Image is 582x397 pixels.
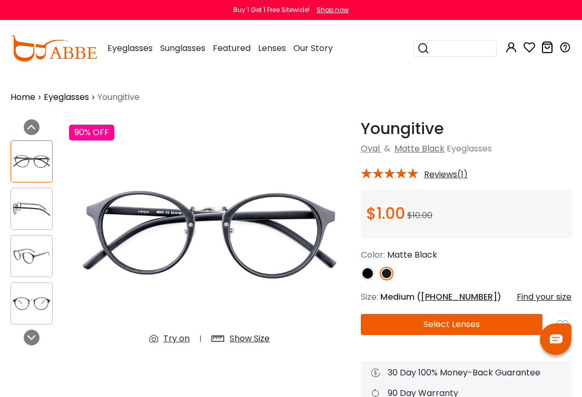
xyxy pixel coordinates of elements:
[69,125,114,140] div: 90% OFF
[407,209,432,221] span: $10.00
[424,170,468,179] span: Reviews(1)
[11,246,52,267] img: Youngitive Matte-black Plastic Eyeglasses , NosePads Frames from ABBE Glasses
[233,5,310,15] div: Buy 1 Get 1 Free Sitewide!
[97,91,140,104] span: Youngitive
[421,291,497,303] span: [PHONE_NUMBER]
[107,42,153,54] span: Eyeglasses
[517,291,571,303] div: Find your size
[394,142,445,155] a: Matte Black
[447,142,492,155] span: Eyeglasses
[11,199,52,219] img: Youngitive Matte-black Plastic Eyeglasses , NosePads Frames from ABBE Glasses
[387,249,437,261] span: Matte Black
[258,42,286,54] span: Lenses
[361,291,378,303] span: Size:
[44,91,89,104] a: Eyeglasses
[361,119,571,138] h1: Youngitive
[213,42,251,54] span: Featured
[382,142,392,155] span: &
[11,293,52,314] img: Youngitive Matte-black Plastic Eyeglasses , NosePads Frames from ABBE Glasses
[361,249,385,261] span: Color:
[160,42,205,54] span: Sunglasses
[366,202,405,225] span: $1.00
[293,42,333,54] span: Our Story
[361,142,380,155] a: Oval
[380,291,501,303] span: Medium ( )
[163,332,190,345] div: Try on
[11,91,35,104] a: Home
[550,334,563,343] img: chat
[371,367,561,379] div: 30 Day 100% Money-Back Guarantee
[11,151,52,172] img: Youngitive Matte-black Plastic Eyeglasses , NosePads Frames from ABBE Glasses
[230,332,270,345] div: Show Size
[557,320,568,331] img: like
[69,119,350,353] img: Youngitive Matte-black Plastic Eyeglasses , NosePads Frames from ABBE Glasses
[311,5,349,14] a: Shop now
[317,5,349,15] div: Shop now
[11,35,97,62] img: abbeglasses.com
[361,314,542,335] button: Select Lenses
